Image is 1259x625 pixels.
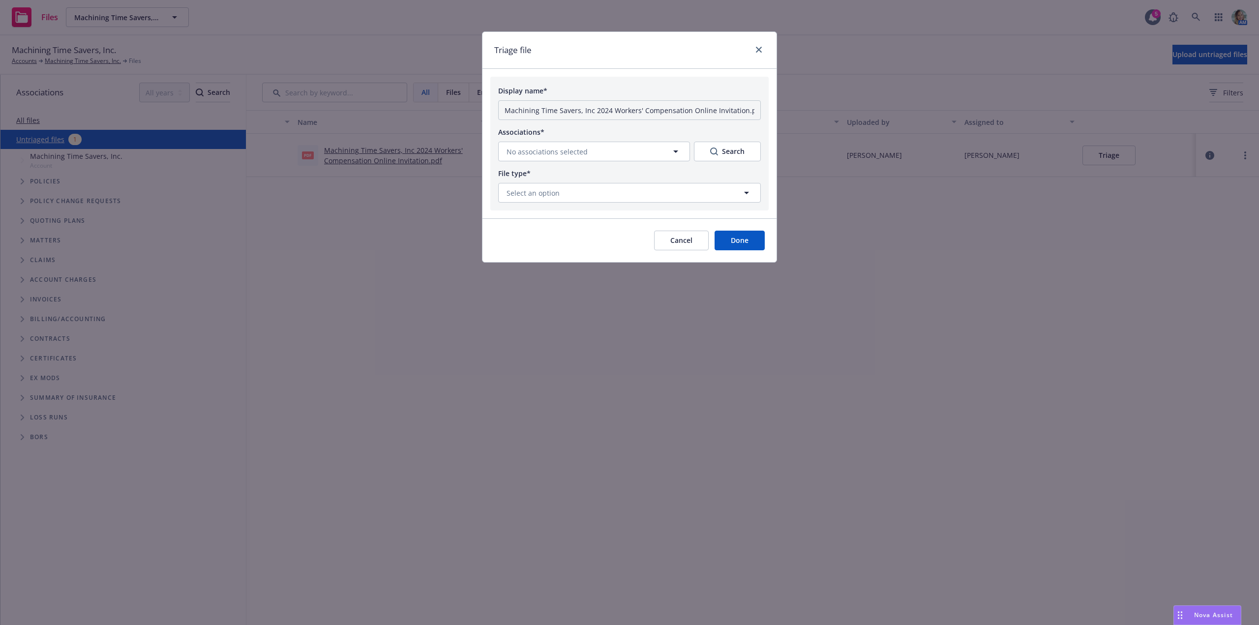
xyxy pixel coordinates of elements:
h1: Triage file [494,44,532,57]
span: Nova Assist [1194,611,1233,619]
div: Search [710,147,745,156]
button: SearchSearch [694,142,761,161]
span: Associations* [498,127,544,137]
span: File type* [498,169,531,178]
span: Display name* [498,86,547,95]
button: Done [715,231,765,250]
div: Drag to move [1174,606,1186,625]
input: Add display name here... [498,100,761,120]
button: Cancel [654,231,709,250]
span: Select an option [507,188,560,198]
a: close [753,44,765,56]
button: Select an option [498,183,761,203]
span: No associations selected [507,147,588,157]
button: Nova Assist [1173,605,1241,625]
button: No associations selected [498,142,690,161]
svg: Search [710,148,718,155]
